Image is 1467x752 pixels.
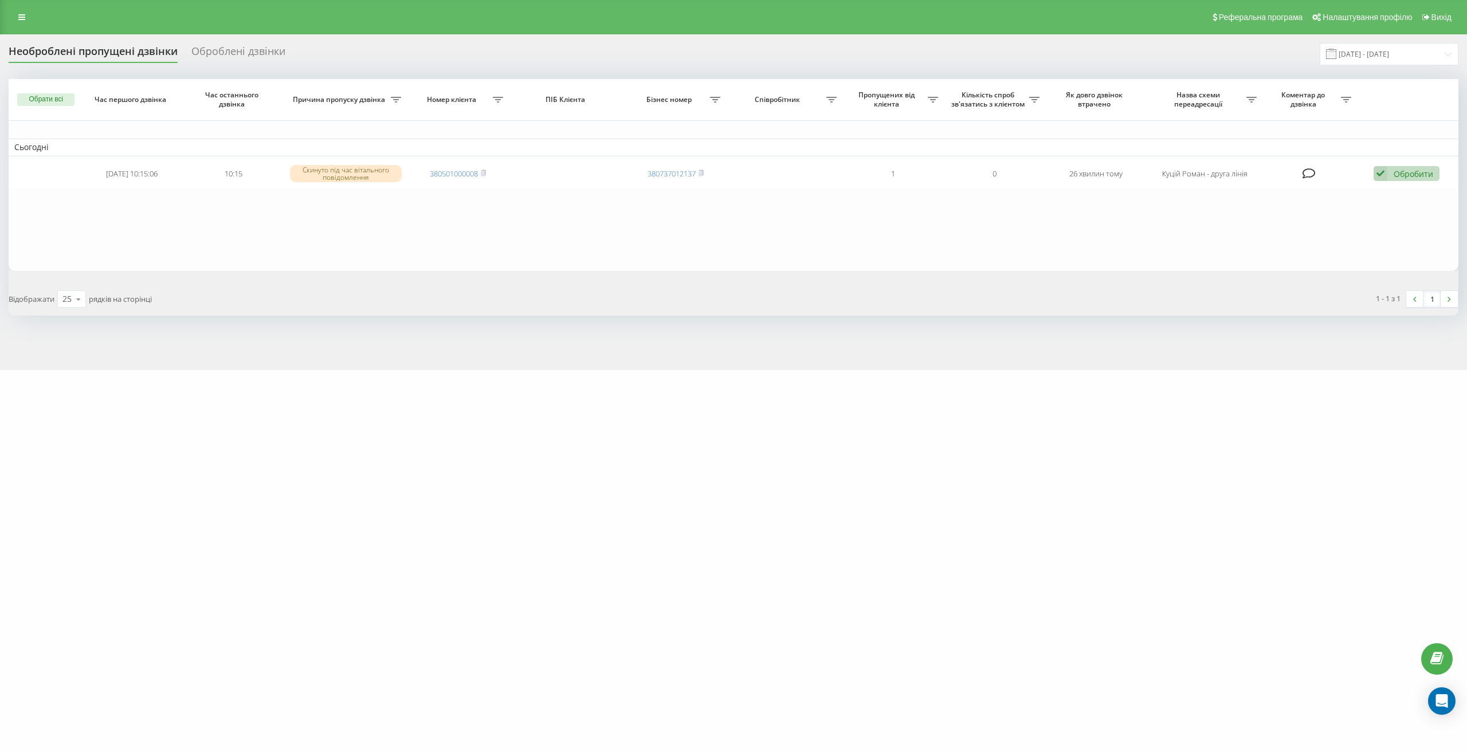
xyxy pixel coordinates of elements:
span: Реферальна програма [1219,13,1303,22]
span: Кількість спроб зв'язатись з клієнтом [950,90,1029,108]
a: 380501000008 [430,168,478,179]
span: Час першого дзвінка [91,95,172,104]
span: Відображати [9,294,54,304]
td: 0 [944,159,1045,189]
div: 1 - 1 з 1 [1376,293,1401,304]
div: 25 [62,293,72,305]
div: Необроблені пропущені дзвінки [9,45,178,63]
div: Open Intercom Messenger [1428,687,1456,715]
span: Пропущених від клієнта [848,90,928,108]
span: Причина пропуску дзвінка [290,95,391,104]
span: Вихід [1431,13,1452,22]
div: Обробити [1394,168,1433,179]
span: Бізнес номер [630,95,710,104]
div: Оброблені дзвінки [191,45,285,63]
span: Час останнього дзвінка [193,90,273,108]
td: 1 [842,159,944,189]
span: Налаштування профілю [1323,13,1412,22]
span: Номер клієнта [413,95,493,104]
span: ПІБ Клієнта [520,95,614,104]
button: Обрати всі [17,93,74,106]
span: Назва схеми переадресації [1152,90,1246,108]
span: рядків на сторінці [89,294,152,304]
span: Співробітник [732,95,826,104]
a: 380737012137 [648,168,696,179]
td: 10:15 [183,159,284,189]
a: 1 [1423,291,1441,307]
span: Як довго дзвінок втрачено [1056,90,1136,108]
td: [DATE] 10:15:06 [81,159,183,189]
span: Коментар до дзвінка [1268,90,1340,108]
div: Скинуто під час вітального повідомлення [290,165,402,182]
td: Куцій Роман - друга лінія [1147,159,1262,189]
td: Сьогодні [9,139,1458,156]
td: 26 хвилин тому [1045,159,1147,189]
